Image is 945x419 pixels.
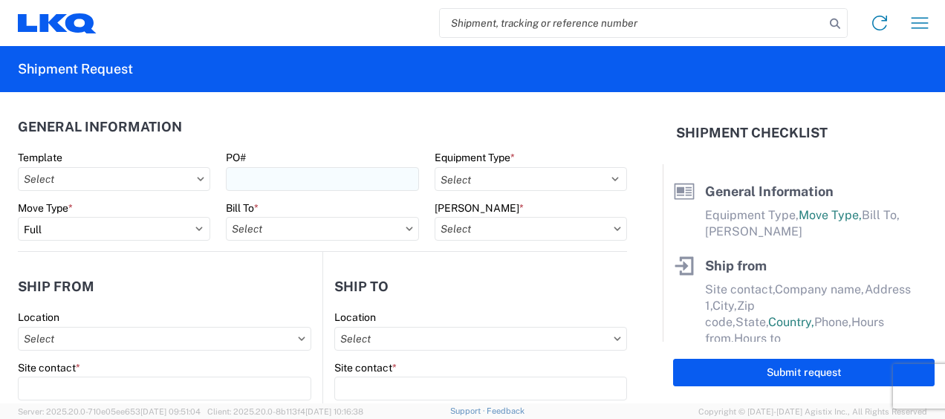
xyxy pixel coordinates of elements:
[226,217,418,241] input: Select
[226,151,246,164] label: PO#
[435,201,524,215] label: [PERSON_NAME]
[334,311,376,324] label: Location
[487,406,525,415] a: Feedback
[334,279,389,294] h2: Ship to
[698,405,927,418] span: Copyright © [DATE]-[DATE] Agistix Inc., All Rights Reserved
[676,124,828,142] h2: Shipment Checklist
[18,407,201,416] span: Server: 2025.20.0-710e05ee653
[775,282,865,296] span: Company name,
[450,406,487,415] a: Support
[799,208,862,222] span: Move Type,
[440,9,825,37] input: Shipment, tracking or reference number
[734,331,781,345] span: Hours to
[18,327,311,351] input: Select
[435,151,515,164] label: Equipment Type
[705,208,799,222] span: Equipment Type,
[705,183,834,199] span: General Information
[18,279,94,294] h2: Ship from
[673,359,935,386] button: Submit request
[862,208,900,222] span: Bill To,
[18,361,80,374] label: Site contact
[140,407,201,416] span: [DATE] 09:51:04
[712,299,737,313] span: City,
[18,151,62,164] label: Template
[226,201,259,215] label: Bill To
[18,311,59,324] label: Location
[18,60,133,78] h2: Shipment Request
[334,361,397,374] label: Site contact
[705,258,767,273] span: Ship from
[18,120,182,134] h2: General Information
[305,407,363,416] span: [DATE] 10:16:38
[735,315,768,329] span: State,
[814,315,851,329] span: Phone,
[705,282,775,296] span: Site contact,
[768,315,814,329] span: Country,
[207,407,363,416] span: Client: 2025.20.0-8b113f4
[334,327,627,351] input: Select
[435,217,627,241] input: Select
[705,224,802,238] span: [PERSON_NAME]
[18,201,73,215] label: Move Type
[18,167,210,191] input: Select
